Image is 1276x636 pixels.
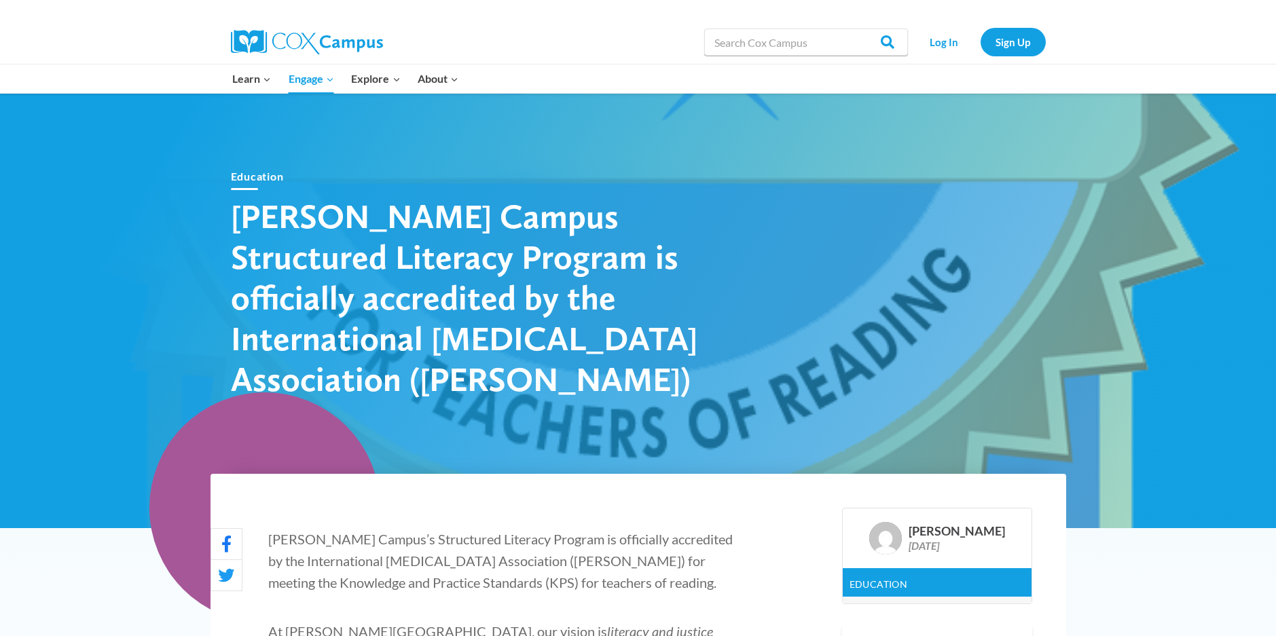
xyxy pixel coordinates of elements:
[704,29,908,56] input: Search Cox Campus
[231,195,706,399] h1: [PERSON_NAME] Campus Structured Literacy Program is officially accredited by the International [M...
[289,70,334,88] span: Engage
[351,70,400,88] span: Explore
[909,539,1005,552] div: [DATE]
[232,70,271,88] span: Learn
[224,64,467,93] nav: Primary Navigation
[268,531,733,591] span: [PERSON_NAME] Campus’s Structured Literacy Program is officially accredited by the International ...
[915,28,1046,56] nav: Secondary Navigation
[850,578,908,590] a: Education
[231,170,284,183] a: Education
[231,30,383,54] img: Cox Campus
[981,28,1046,56] a: Sign Up
[418,70,458,88] span: About
[915,28,974,56] a: Log In
[909,524,1005,539] div: [PERSON_NAME]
